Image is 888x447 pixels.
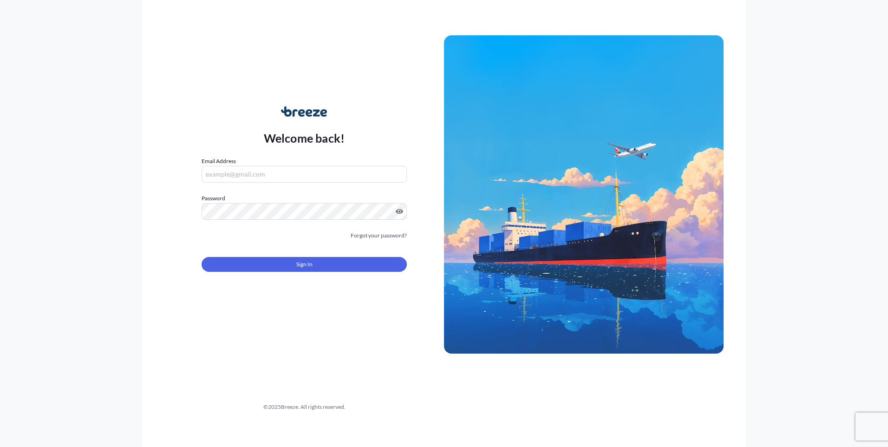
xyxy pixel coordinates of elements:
[202,166,407,183] input: example@gmail.com
[264,131,345,145] p: Welcome back!
[296,260,313,269] span: Sign In
[396,208,403,215] button: Show password
[202,257,407,272] button: Sign In
[202,194,407,203] label: Password
[164,402,444,412] div: © 2025 Breeze. All rights reserved.
[202,157,236,166] label: Email Address
[444,35,724,353] img: Ship illustration
[351,231,407,240] a: Forgot your password?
